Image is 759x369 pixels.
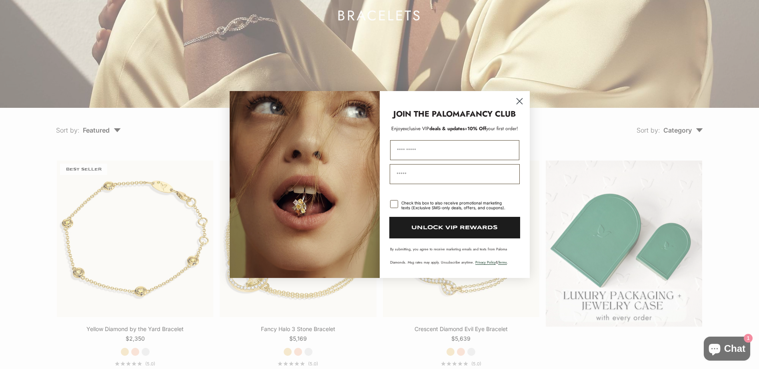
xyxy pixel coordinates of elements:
div: Check this box to also receive promotional marketing texts (Exclusive SMS-only deals, offers, and... [401,200,510,210]
span: + your first order! [465,125,518,132]
button: Close dialog [513,94,527,108]
span: 10% Off [467,125,486,132]
span: & . [475,260,508,265]
strong: JOIN THE PALOMA [393,108,466,120]
input: First Name [390,140,519,160]
strong: FANCY CLUB [466,108,516,120]
span: deals & updates [403,125,465,132]
input: Email [390,164,520,184]
a: Terms [498,260,507,265]
img: Loading... [230,91,380,278]
button: UNLOCK VIP REWARDS [389,217,520,238]
a: Privacy Policy [475,260,496,265]
p: By submitting, you agree to receive marketing emails and texts from Paloma Diamonds. Msg rates ma... [390,246,519,265]
span: exclusive VIP [403,125,429,132]
span: Enjoy [391,125,403,132]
